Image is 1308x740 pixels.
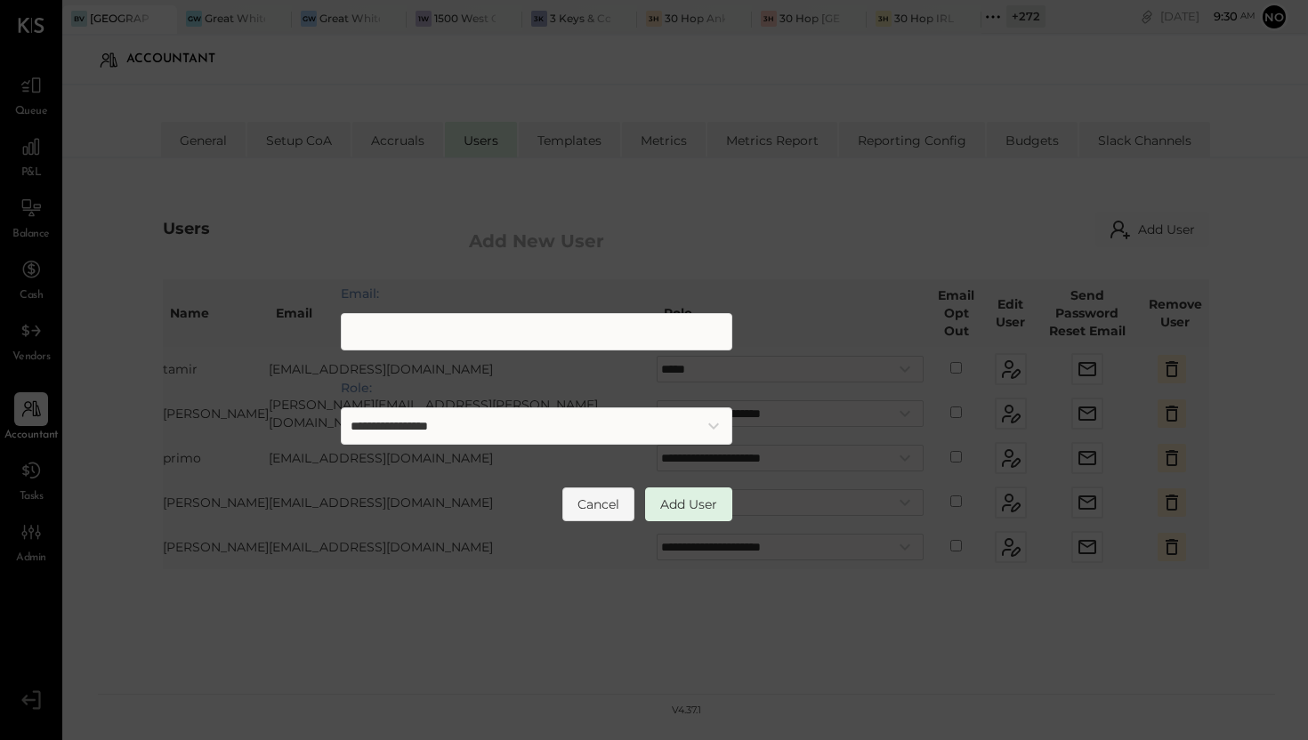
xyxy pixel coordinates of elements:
[341,379,732,397] label: Role:
[562,487,634,521] button: Cancel
[645,487,732,521] button: Add User
[341,219,732,263] h2: Add New User
[341,285,732,302] label: Email:
[314,192,759,548] div: Add User Modal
